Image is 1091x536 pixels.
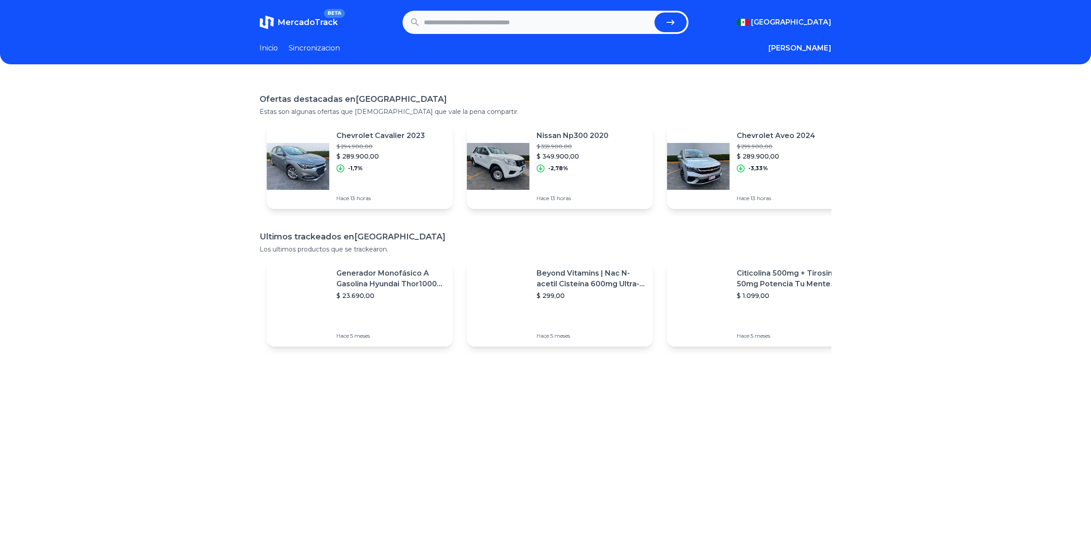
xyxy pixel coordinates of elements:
img: Featured image [267,272,329,335]
h1: Ofertas destacadas en [GEOGRAPHIC_DATA] [260,93,831,105]
p: -3,33% [748,165,768,172]
span: MercadoTrack [277,17,338,27]
p: -1,7% [348,165,363,172]
button: [GEOGRAPHIC_DATA] [737,17,831,28]
p: $ 1.099,00 [737,291,846,300]
img: Featured image [467,135,529,197]
p: $ 23.690,00 [336,291,445,300]
p: $ 349.900,00 [537,152,608,161]
img: Featured image [467,272,529,335]
p: Generador Monofásico A Gasolina Hyundai Thor10000 P 11.5 Kw [336,268,445,289]
a: Featured imageChevrolet Aveo 2024$ 299.900,00$ 289.900,00-3,33%Hace 13 horas [667,123,853,209]
img: Featured image [667,272,730,335]
a: Inicio [260,43,278,54]
p: -2,78% [548,165,568,172]
button: [PERSON_NAME] [768,43,831,54]
a: Sincronizacion [289,43,340,54]
p: Hace 5 meses [737,332,846,339]
p: Hace 13 horas [737,195,815,202]
p: Los ultimos productos que se trackearon. [260,245,831,254]
p: Beyond Vitamins | Nac N-acetil Cisteína 600mg Ultra-premium Con Inulina De Agave (prebiótico Natu... [537,268,646,289]
a: Featured imageBeyond Vitamins | Nac N-acetil Cisteína 600mg Ultra-premium Con Inulina De Agave (p... [467,261,653,347]
p: Hace 13 horas [537,195,608,202]
img: Featured image [667,135,730,197]
p: $ 294.900,00 [336,143,425,150]
p: Chevrolet Cavalier 2023 [336,130,425,141]
h1: Ultimos trackeados en [GEOGRAPHIC_DATA] [260,230,831,243]
p: $ 289.900,00 [737,152,815,161]
p: Hace 5 meses [336,332,445,339]
a: Featured imageCiticolina 500mg + Tirosina 50mg Potencia Tu Mente (120caps) Sabor Sin Sabor$ 1.099... [667,261,853,347]
p: Hace 13 horas [336,195,425,202]
img: Mexico [737,19,749,26]
p: Chevrolet Aveo 2024 [737,130,815,141]
img: MercadoTrack [260,15,274,29]
a: Featured imageGenerador Monofásico A Gasolina Hyundai Thor10000 P 11.5 Kw$ 23.690,00Hace 5 meses [267,261,453,347]
p: Citicolina 500mg + Tirosina 50mg Potencia Tu Mente (120caps) Sabor Sin Sabor [737,268,846,289]
p: Hace 5 meses [537,332,646,339]
p: $ 359.900,00 [537,143,608,150]
a: MercadoTrackBETA [260,15,338,29]
p: $ 299.900,00 [737,143,815,150]
img: Featured image [267,135,329,197]
span: BETA [324,9,345,18]
p: $ 299,00 [537,291,646,300]
a: Featured imageChevrolet Cavalier 2023$ 294.900,00$ 289.900,00-1,7%Hace 13 horas [267,123,453,209]
span: [GEOGRAPHIC_DATA] [751,17,831,28]
p: Estas son algunas ofertas que [DEMOGRAPHIC_DATA] que vale la pena compartir. [260,107,831,116]
p: Nissan Np300 2020 [537,130,608,141]
a: Featured imageNissan Np300 2020$ 359.900,00$ 349.900,00-2,78%Hace 13 horas [467,123,653,209]
p: $ 289.900,00 [336,152,425,161]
